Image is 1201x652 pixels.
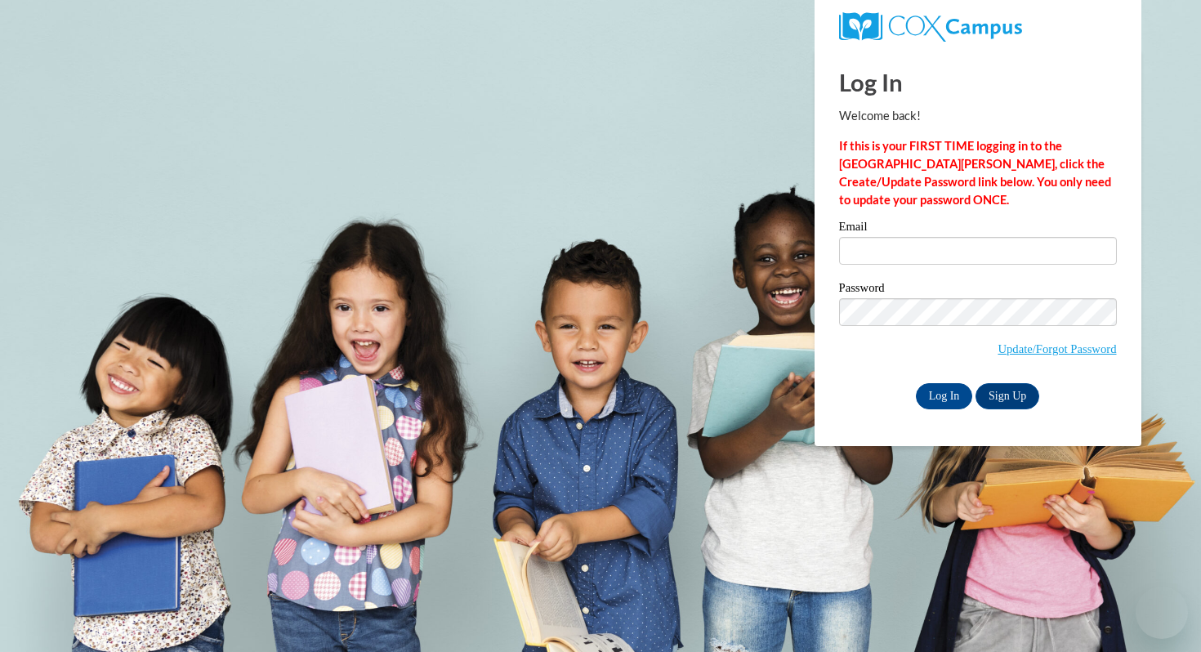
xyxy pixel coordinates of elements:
[839,12,1117,42] a: COX Campus
[839,107,1117,125] p: Welcome back!
[839,221,1117,237] label: Email
[976,383,1039,409] a: Sign Up
[998,342,1116,355] a: Update/Forgot Password
[916,383,973,409] input: Log In
[839,65,1117,99] h1: Log In
[1136,587,1188,639] iframe: Button to launch messaging window
[839,139,1111,207] strong: If this is your FIRST TIME logging in to the [GEOGRAPHIC_DATA][PERSON_NAME], click the Create/Upd...
[839,12,1022,42] img: COX Campus
[839,282,1117,298] label: Password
